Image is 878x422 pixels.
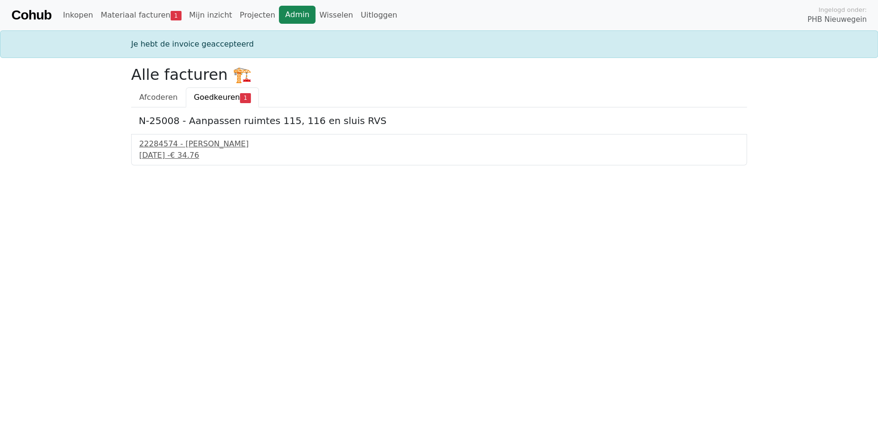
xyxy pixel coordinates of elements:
[125,38,753,50] div: Je hebt de invoice geaccepteerd
[131,66,747,84] h2: Alle facturen 🏗️
[186,87,259,107] a: Goedkeuren1
[279,6,315,24] a: Admin
[97,6,185,25] a: Materiaal facturen1
[236,6,279,25] a: Projecten
[185,6,236,25] a: Mijn inzicht
[139,115,739,126] h5: N-25008 - Aanpassen ruimtes 115, 116 en sluis RVS
[139,150,739,161] div: [DATE] -
[11,4,51,27] a: Cohub
[315,6,357,25] a: Wisselen
[59,6,96,25] a: Inkopen
[357,6,401,25] a: Uitloggen
[240,93,251,103] span: 1
[139,138,739,161] a: 22284574 - [PERSON_NAME][DATE] -€ 34.76
[170,151,199,160] span: € 34.76
[807,14,867,25] span: PHB Nieuwegein
[818,5,867,14] span: Ingelogd onder:
[194,93,240,102] span: Goedkeuren
[139,93,178,102] span: Afcoderen
[171,11,181,20] span: 1
[131,87,186,107] a: Afcoderen
[139,138,739,150] div: 22284574 - [PERSON_NAME]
